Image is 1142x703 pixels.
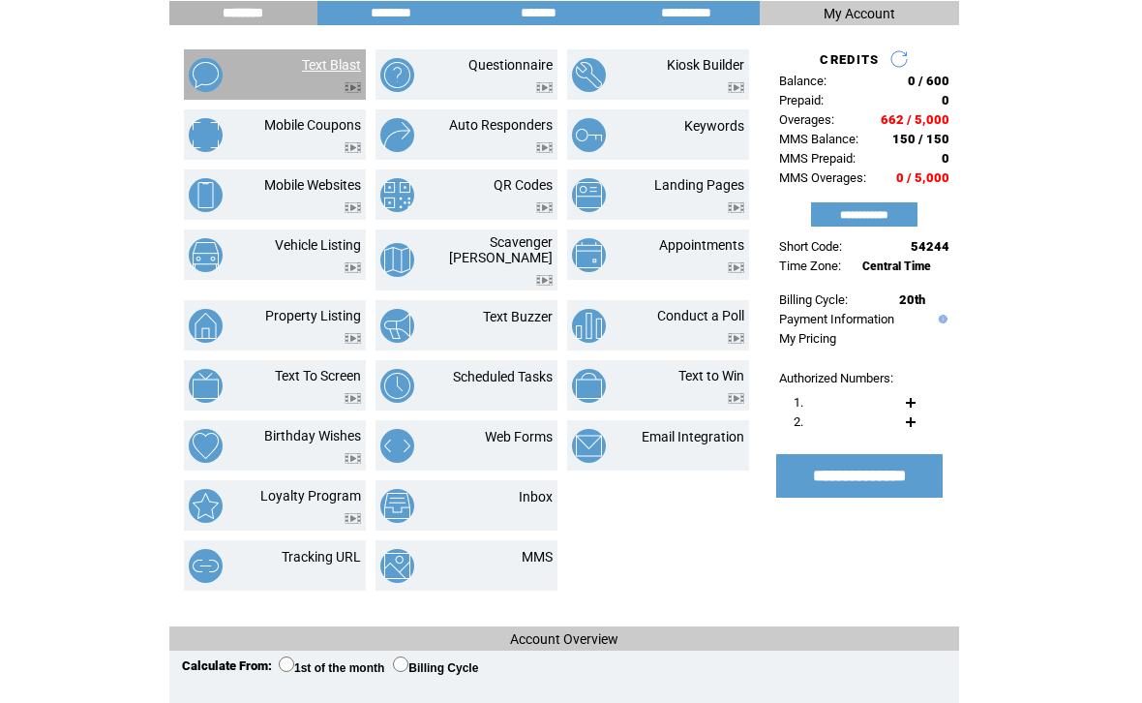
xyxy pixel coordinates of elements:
[380,58,414,92] img: questionnaire.png
[779,112,834,127] span: Overages:
[182,658,272,673] span: Calculate From:
[779,259,841,273] span: Time Zone:
[279,657,294,672] input: 1st of the month
[345,333,361,344] img: video.png
[453,369,553,384] a: Scheduled Tasks
[728,333,744,344] img: video.png
[449,234,553,265] a: Scavenger [PERSON_NAME]
[794,414,803,429] span: 2.
[779,170,866,185] span: MMS Overages:
[942,151,949,166] span: 0
[380,178,414,212] img: qr-codes.png
[572,429,606,463] img: email-integration.png
[468,57,553,73] a: Questionnaire
[189,549,223,583] img: tracking-url.png
[380,549,414,583] img: mms.png
[393,657,408,672] input: Billing Cycle
[678,368,744,383] a: Text to Win
[275,237,361,253] a: Vehicle Listing
[728,202,744,213] img: video.png
[728,393,744,404] img: video.png
[779,371,893,385] span: Authorized Numbers:
[572,58,606,92] img: kiosk-builder.png
[189,238,223,272] img: vehicle-listing.png
[654,177,744,193] a: Landing Pages
[260,488,361,504] a: Loyalty Program
[779,331,836,346] a: My Pricing
[302,57,361,73] a: Text Blast
[189,118,223,152] img: mobile-coupons.png
[264,117,361,133] a: Mobile Coupons
[642,429,744,444] a: Email Integration
[510,631,618,647] span: Account Overview
[345,513,361,524] img: video.png
[667,57,744,73] a: Kiosk Builder
[934,315,947,323] img: help.gif
[908,74,949,88] span: 0 / 600
[189,369,223,403] img: text-to-screen.png
[572,178,606,212] img: landing-pages.png
[189,58,223,92] img: text-blast.png
[189,489,223,523] img: loyalty-program.png
[494,177,553,193] a: QR Codes
[896,170,949,185] span: 0 / 5,000
[380,369,414,403] img: scheduled-tasks.png
[345,393,361,404] img: video.png
[779,312,894,326] a: Payment Information
[536,202,553,213] img: video.png
[824,6,895,21] span: My Account
[380,243,414,277] img: scavenger-hunt.png
[794,395,803,410] span: 1.
[881,112,949,127] span: 662 / 5,000
[820,52,879,67] span: CREDITS
[728,82,744,93] img: video.png
[572,369,606,403] img: text-to-win.png
[189,178,223,212] img: mobile-websites.png
[485,429,553,444] a: Web Forms
[275,368,361,383] a: Text To Screen
[779,93,824,107] span: Prepaid:
[892,132,949,146] span: 150 / 150
[942,93,949,107] span: 0
[345,82,361,93] img: video.png
[779,292,848,307] span: Billing Cycle:
[659,237,744,253] a: Appointments
[189,309,223,343] img: property-listing.png
[519,489,553,504] a: Inbox
[536,82,553,93] img: video.png
[380,489,414,523] img: inbox.png
[345,453,361,464] img: video.png
[264,177,361,193] a: Mobile Websites
[264,428,361,443] a: Birthday Wishes
[862,260,931,273] span: Central Time
[684,118,744,134] a: Keywords
[393,661,478,675] label: Billing Cycle
[483,309,553,324] a: Text Buzzer
[345,262,361,273] img: video.png
[536,275,553,286] img: video.png
[657,308,744,323] a: Conduct a Poll
[779,74,826,88] span: Balance:
[572,309,606,343] img: conduct-a-poll.png
[728,262,744,273] img: video.png
[345,142,361,153] img: video.png
[345,202,361,213] img: video.png
[380,118,414,152] img: auto-responders.png
[779,151,856,166] span: MMS Prepaid:
[265,308,361,323] a: Property Listing
[522,549,553,565] a: MMS
[779,239,842,254] span: Short Code:
[911,239,949,254] span: 54244
[380,429,414,463] img: web-forms.png
[899,292,925,307] span: 20th
[449,117,553,133] a: Auto Responders
[536,142,553,153] img: video.png
[572,118,606,152] img: keywords.png
[380,309,414,343] img: text-buzzer.png
[282,549,361,565] a: Tracking URL
[779,132,858,146] span: MMS Balance:
[189,429,223,463] img: birthday-wishes.png
[572,238,606,272] img: appointments.png
[279,661,384,675] label: 1st of the month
